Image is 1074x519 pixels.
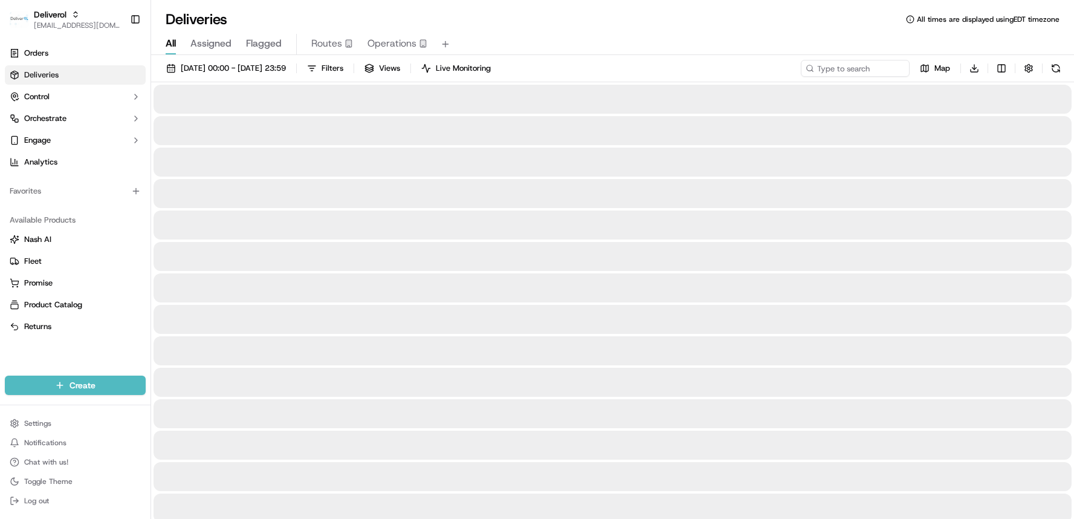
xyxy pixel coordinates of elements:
[161,60,291,77] button: [DATE] 00:00 - [DATE] 23:59
[24,299,82,310] span: Product Catalog
[246,36,282,51] span: Flagged
[34,8,66,21] button: Deliverol
[5,65,146,85] a: Deliveries
[5,87,146,106] button: Control
[5,376,146,395] button: Create
[5,317,146,336] button: Returns
[24,157,57,168] span: Analytics
[367,36,416,51] span: Operations
[5,295,146,315] button: Product Catalog
[1047,60,1064,77] button: Refresh
[24,477,73,486] span: Toggle Theme
[311,36,342,51] span: Routes
[416,60,496,77] button: Live Monitoring
[379,63,400,74] span: Views
[70,379,95,391] span: Create
[359,60,406,77] button: Views
[5,473,146,490] button: Toggle Theme
[914,60,956,77] button: Map
[5,152,146,172] a: Analytics
[5,434,146,451] button: Notifications
[5,5,125,34] button: DeliverolDeliverol[EMAIL_ADDRESS][DOMAIN_NAME]
[917,15,1059,24] span: All times are displayed using EDT timezone
[5,415,146,432] button: Settings
[934,63,950,74] span: Map
[24,438,66,448] span: Notifications
[5,181,146,201] div: Favorites
[5,44,146,63] a: Orders
[10,321,141,332] a: Returns
[24,70,59,80] span: Deliveries
[181,63,286,74] span: [DATE] 00:00 - [DATE] 23:59
[24,48,48,59] span: Orders
[24,278,53,289] span: Promise
[5,131,146,150] button: Engage
[24,256,42,267] span: Fleet
[190,36,231,51] span: Assigned
[10,234,141,245] a: Nash AI
[5,230,146,249] button: Nash AI
[5,273,146,293] button: Promise
[24,321,51,332] span: Returns
[5,211,146,230] div: Available Products
[302,60,349,77] button: Filters
[801,60,910,77] input: Type to search
[24,234,51,245] span: Nash AI
[24,496,49,506] span: Log out
[24,419,51,428] span: Settings
[10,11,29,28] img: Deliverol
[5,454,146,471] button: Chat with us!
[24,91,50,102] span: Control
[10,299,141,310] a: Product Catalog
[166,10,227,29] h1: Deliveries
[10,278,141,289] a: Promise
[5,109,146,128] button: Orchestrate
[10,256,141,267] a: Fleet
[24,135,51,146] span: Engage
[24,113,66,124] span: Orchestrate
[322,63,343,74] span: Filters
[5,492,146,509] button: Log out
[24,457,68,467] span: Chat with us!
[5,252,146,271] button: Fleet
[436,63,491,74] span: Live Monitoring
[34,21,120,30] button: [EMAIL_ADDRESS][DOMAIN_NAME]
[166,36,176,51] span: All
